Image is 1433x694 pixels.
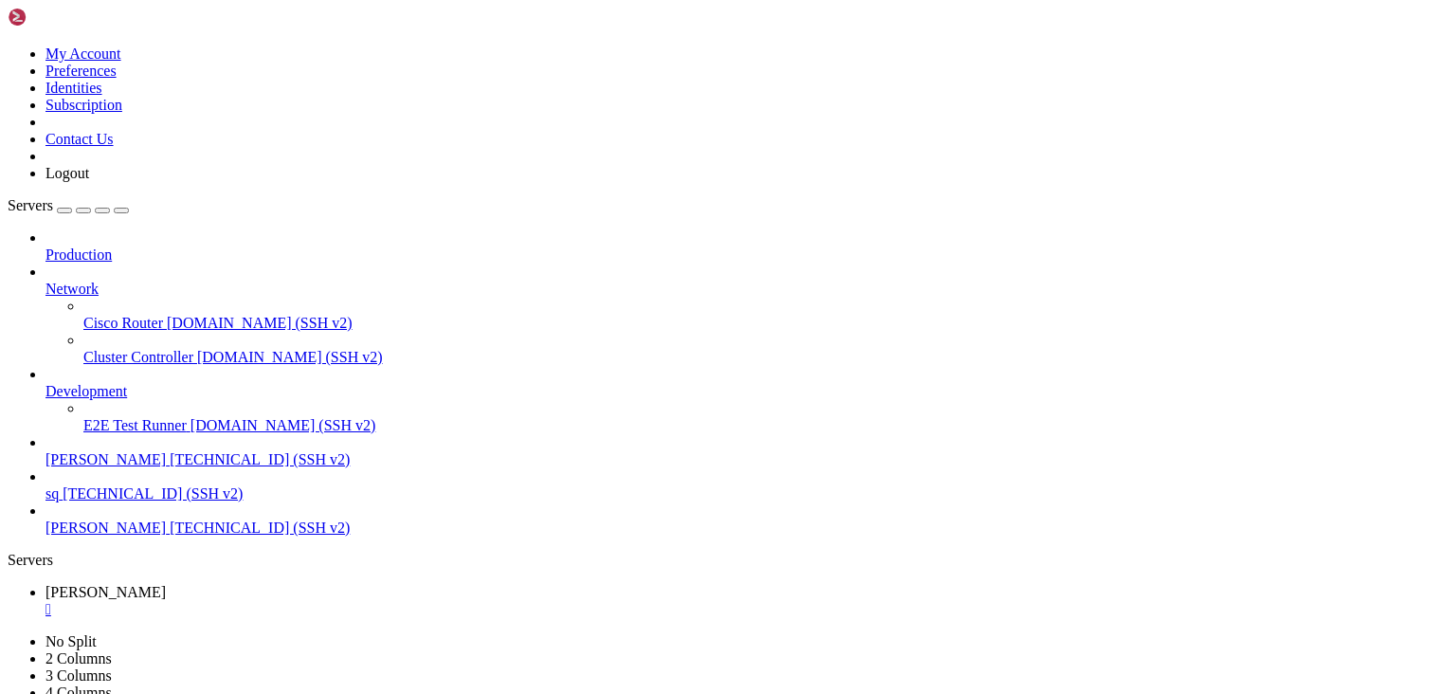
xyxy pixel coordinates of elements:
[45,601,1425,618] a: 
[8,260,1186,276] x-row: just raised the bar for easy, resilient and secure K8s cluster deployment.
[45,520,166,536] span: [PERSON_NAME]
[83,332,1425,366] li: Cluster Controller [DOMAIN_NAME] (SSH v2)
[63,485,243,502] span: [TECHNICAL_ID] (SSH v2)
[45,247,1425,264] a: Production
[8,528,220,543] span: [PERSON_NAME]@minikubesqhost
[45,584,166,600] span: [PERSON_NAME]
[8,165,1186,181] x-row: Memory usage: 22% IPv4 address for enp0s3: [TECHNICAL_ID]
[8,71,1186,87] x-row: * Support: [URL][DOMAIN_NAME]
[45,520,1425,537] a: [PERSON_NAME] [TECHNICAL_ID] (SSH v2)
[45,131,114,147] a: Contact Us
[45,584,1425,618] a: Jenkins
[45,264,1425,366] li: Network
[8,323,1186,339] x-row: Expanded Security Maintenance for Applications is not enabled.
[83,349,1425,366] a: Cluster Controller [DOMAIN_NAME] (SSH v2)
[8,197,53,213] span: Servers
[45,383,1425,400] a: Development
[45,451,1425,468] a: [PERSON_NAME] [TECHNICAL_ID] (SSH v2)
[45,80,102,96] a: Identities
[45,468,1425,502] li: sq [TECHNICAL_ID] (SSH v2)
[8,291,1186,307] x-row: [URL][DOMAIN_NAME]
[167,315,353,331] span: [DOMAIN_NAME] (SSH v2)
[8,212,1186,228] x-row: => There are 122 zombie processes.
[8,512,1186,528] x-row: Last login: [DATE] from [TECHNICAL_ID]
[8,370,1186,386] x-row: 4 of these updates are standard security updates.
[45,165,89,181] a: Logout
[45,366,1425,434] li: Development
[83,400,1425,434] li: E2E Test Runner [DOMAIN_NAME] (SSH v2)
[8,102,1186,119] x-row: System information as of [DATE]
[8,433,1186,449] x-row: Learn more about enabling ESM Apps service at [URL][DOMAIN_NAME]
[8,528,1186,544] x-row: : $
[83,315,163,331] span: Cisco Router
[45,46,121,62] a: My Account
[8,181,1186,197] x-row: Swap usage: 73%
[45,281,99,297] span: Network
[197,349,383,365] span: [DOMAIN_NAME] (SSH v2)
[170,520,350,536] span: [TECHNICAL_ID] (SSH v2)
[8,197,129,213] a: Servers
[190,417,376,433] span: [DOMAIN_NAME] (SSH v2)
[83,417,1425,434] a: E2E Test Runner [DOMAIN_NAME] (SSH v2)
[45,667,112,684] a: 3 Columns
[8,244,1186,260] x-row: * Strictly confined Kubernetes makes edge and IoT secure. Learn how MicroK8s
[8,8,117,27] img: Shellngn
[8,355,1186,371] x-row: 105 updates can be applied immediately.
[45,434,1425,468] li: [PERSON_NAME] [TECHNICAL_ID] (SSH v2)
[45,502,1425,537] li: [PERSON_NAME] [TECHNICAL_ID] (SSH v2)
[83,349,193,365] span: Cluster Controller
[8,8,1186,24] x-row: Welcome to Ubuntu 22.04.5 LTS (GNU/Linux 6.8.0-1023-oracle aarch64)
[45,63,117,79] a: Preferences
[83,298,1425,332] li: Cisco Router [DOMAIN_NAME] (SSH v2)
[83,417,187,433] span: E2E Test Runner
[8,496,1186,512] x-row: You have new mail.
[45,229,1425,264] li: Production
[45,97,122,113] a: Subscription
[170,451,350,467] span: [TECHNICAL_ID] (SSH v2)
[45,485,1425,502] a: sq [TECHNICAL_ID] (SSH v2)
[45,451,166,467] span: [PERSON_NAME]
[45,383,127,399] span: Development
[45,281,1425,298] a: Network
[83,315,1425,332] a: Cisco Router [DOMAIN_NAME] (SSH v2)
[8,55,1186,71] x-row: * Management: [URL][DOMAIN_NAME]
[8,134,1186,150] x-row: System load: 1.48 Processes: 496
[45,485,59,502] span: sq
[8,150,1186,166] x-row: Usage of /: 30.7% of 193.63GB Users logged in: 1
[45,650,112,667] a: 2 Columns
[8,552,1425,569] div: Servers
[8,39,1186,55] x-row: * Documentation: [URL][DOMAIN_NAME]
[8,417,1186,433] x-row: 45 additional security updates can be applied with ESM Apps.
[8,386,1186,402] x-row: To see these additional updates run: apt list --upgradable
[45,633,97,649] a: No Split
[8,481,1186,497] x-row: *** System restart required ***
[45,247,112,263] span: Production
[227,528,235,543] span: ~
[215,528,223,544] div: (26, 33)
